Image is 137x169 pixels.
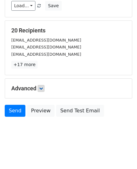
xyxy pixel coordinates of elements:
a: +17 more [11,61,38,69]
small: [EMAIL_ADDRESS][DOMAIN_NAME] [11,45,81,49]
small: [EMAIL_ADDRESS][DOMAIN_NAME] [11,38,81,42]
a: Send Test Email [56,105,104,117]
a: Send [5,105,25,117]
a: Load... [11,1,35,11]
button: Save [45,1,61,11]
iframe: Chat Widget [106,139,137,169]
h5: 20 Recipients [11,27,126,34]
h5: Advanced [11,85,126,92]
a: Preview [27,105,55,117]
small: [EMAIL_ADDRESS][DOMAIN_NAME] [11,52,81,57]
